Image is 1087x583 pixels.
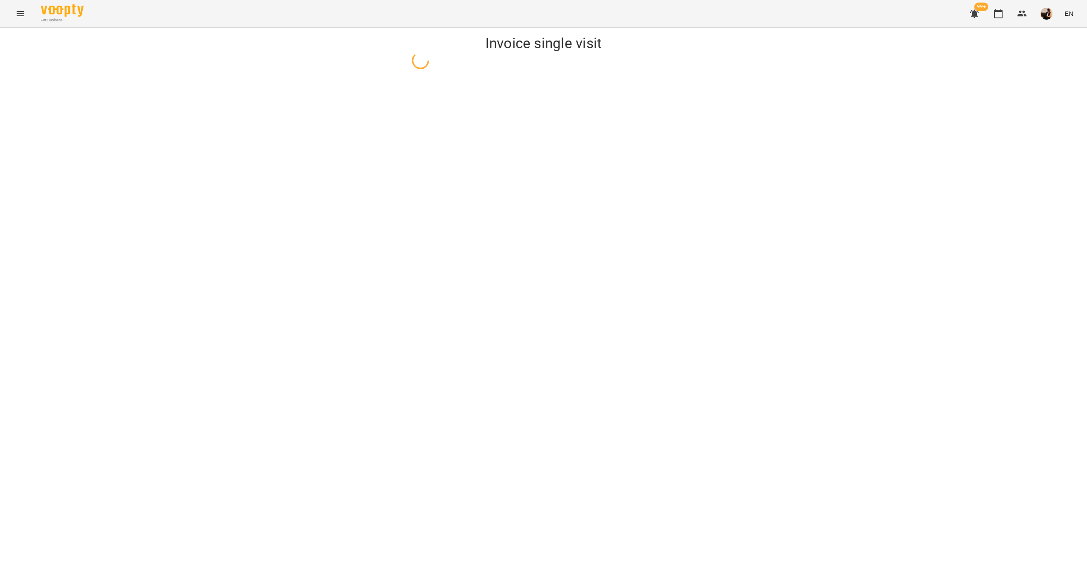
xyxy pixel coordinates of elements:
span: EN [1064,9,1073,18]
h1: Invoice single visit [412,35,675,52]
img: f1c8304d7b699b11ef2dd1d838014dff.jpg [1041,8,1052,20]
img: Voopty Logo [41,4,84,17]
button: Menu [10,3,31,24]
span: For Business [41,17,84,23]
button: EN [1061,6,1077,21]
span: 99+ [974,3,988,11]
